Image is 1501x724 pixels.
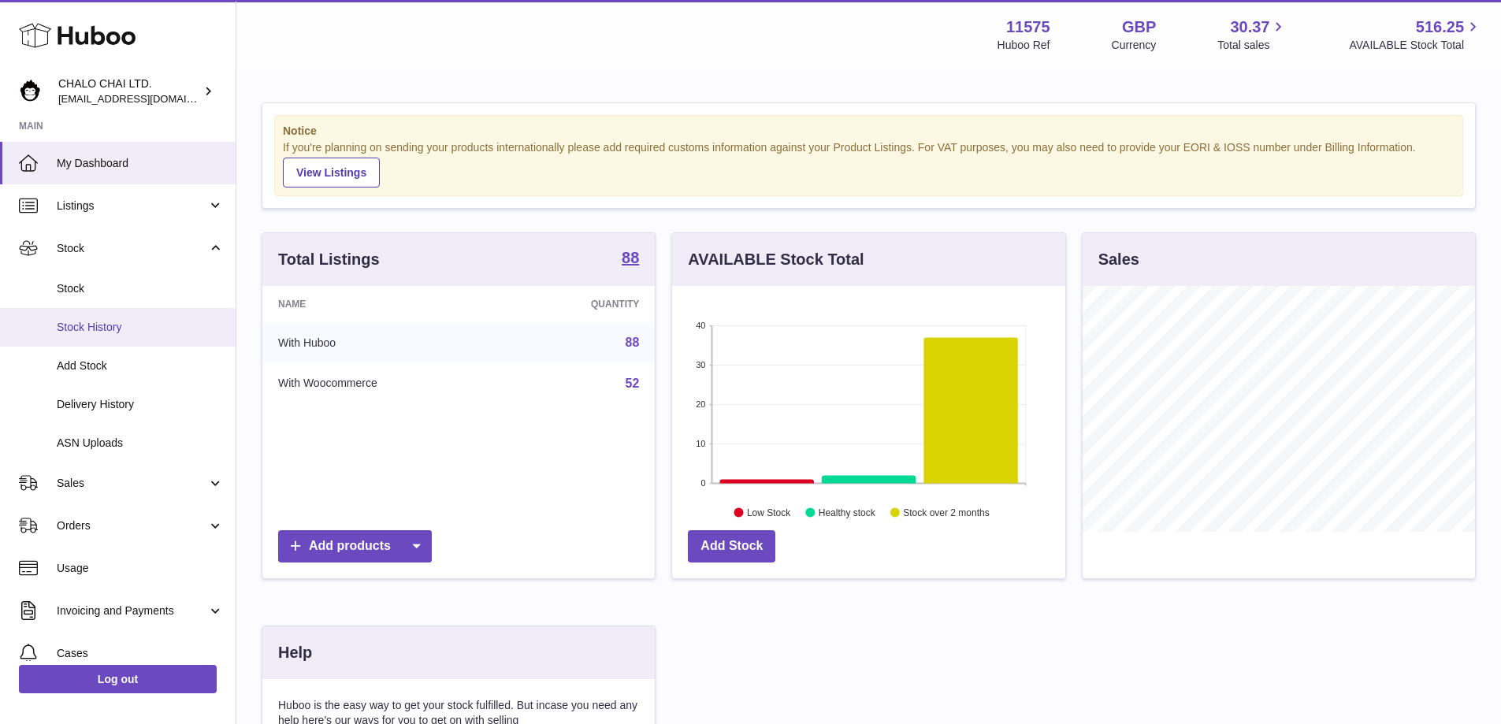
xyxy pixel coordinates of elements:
[57,476,207,491] span: Sales
[57,156,224,171] span: My Dashboard
[57,603,207,618] span: Invoicing and Payments
[701,478,706,488] text: 0
[1349,17,1482,53] a: 516.25 AVAILABLE Stock Total
[697,399,706,409] text: 20
[1230,17,1269,38] span: 30.37
[1349,38,1482,53] span: AVAILABLE Stock Total
[278,530,432,562] a: Add products
[57,281,224,296] span: Stock
[626,377,640,390] a: 52
[278,249,380,270] h3: Total Listings
[1122,17,1156,38] strong: GBP
[697,439,706,448] text: 10
[688,530,775,562] a: Add Stock
[58,76,200,106] div: CHALO CHAI LTD.
[819,507,876,518] text: Healthy stock
[506,286,655,322] th: Quantity
[19,665,217,693] a: Log out
[626,336,640,349] a: 88
[1217,17,1287,53] a: 30.37 Total sales
[57,358,224,373] span: Add Stock
[283,124,1455,139] strong: Notice
[278,642,312,663] h3: Help
[262,286,506,322] th: Name
[1416,17,1464,38] span: 516.25
[998,38,1050,53] div: Huboo Ref
[697,360,706,369] text: 30
[1098,249,1139,270] h3: Sales
[1217,38,1287,53] span: Total sales
[688,249,864,270] h3: AVAILABLE Stock Total
[262,363,506,404] td: With Woocommerce
[57,199,207,213] span: Listings
[57,320,224,335] span: Stock History
[57,561,224,576] span: Usage
[697,321,706,330] text: 40
[58,92,232,105] span: [EMAIL_ADDRESS][DOMAIN_NAME]
[1112,38,1157,53] div: Currency
[57,518,207,533] span: Orders
[747,507,791,518] text: Low Stock
[283,158,380,187] a: View Listings
[262,322,506,363] td: With Huboo
[57,436,224,451] span: ASN Uploads
[57,397,224,412] span: Delivery History
[19,80,43,103] img: Chalo@chalocompany.com
[1006,17,1050,38] strong: 11575
[904,507,990,518] text: Stock over 2 months
[57,646,224,661] span: Cases
[57,241,207,256] span: Stock
[283,140,1455,187] div: If you're planning on sending your products internationally please add required customs informati...
[622,250,639,265] strong: 88
[622,250,639,269] a: 88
